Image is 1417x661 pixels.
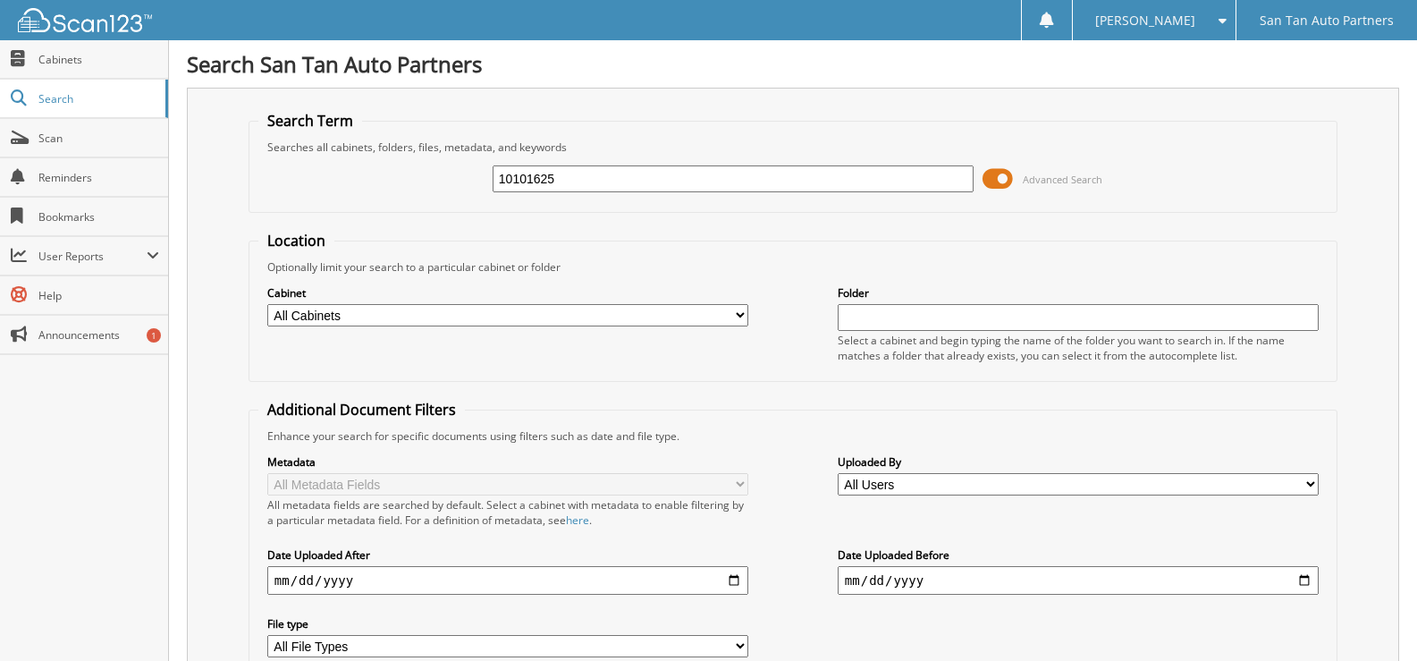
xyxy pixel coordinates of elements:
legend: Additional Document Filters [258,400,465,419]
div: Enhance your search for specific documents using filters such as date and file type. [258,428,1328,444]
a: here [566,513,589,528]
label: File type [267,616,748,631]
div: Select a cabinet and begin typing the name of the folder you want to search in. If the name match... [838,333,1319,363]
div: All metadata fields are searched by default. Select a cabinet with metadata to enable filtering b... [267,497,748,528]
label: Uploaded By [838,454,1319,470]
legend: Location [258,231,334,250]
span: [PERSON_NAME] [1095,15,1195,26]
h1: Search San Tan Auto Partners [187,49,1399,79]
span: Cabinets [38,52,159,67]
span: Bookmarks [38,209,159,225]
span: Announcements [38,327,159,343]
label: Date Uploaded Before [838,547,1319,563]
div: Searches all cabinets, folders, files, metadata, and keywords [258,140,1328,155]
label: Date Uploaded After [267,547,748,563]
span: Reminders [38,170,159,185]
input: end [838,566,1319,595]
span: San Tan Auto Partners [1260,15,1394,26]
img: scan123-logo-white.svg [18,8,152,32]
legend: Search Term [258,111,362,131]
span: User Reports [38,249,147,264]
span: Advanced Search [1023,173,1102,186]
div: Optionally limit your search to a particular cabinet or folder [258,259,1328,275]
label: Folder [838,285,1319,301]
div: 1 [147,328,161,343]
input: start [267,566,748,595]
label: Metadata [267,454,748,470]
span: Scan [38,131,159,146]
label: Cabinet [267,285,748,301]
span: Help [38,288,159,303]
span: Search [38,91,156,106]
